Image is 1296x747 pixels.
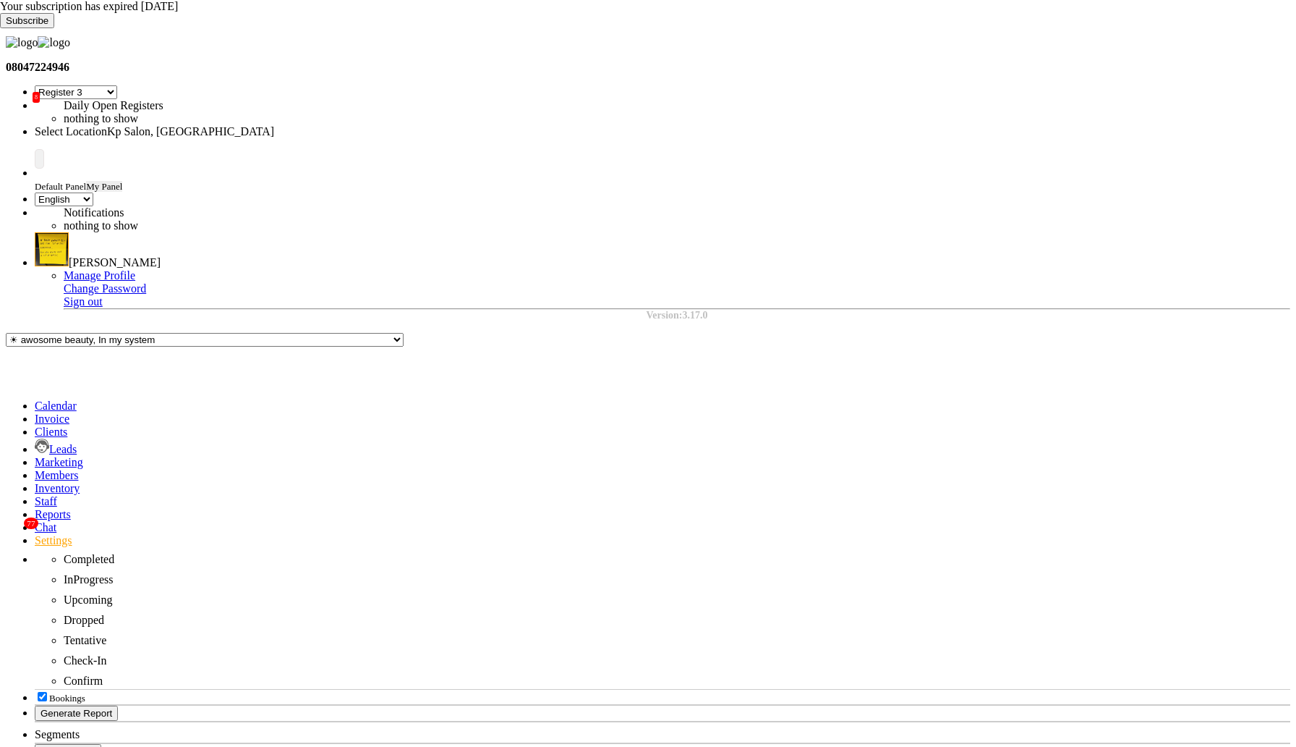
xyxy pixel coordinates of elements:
[64,99,425,112] div: Daily Open Registers
[35,456,83,468] a: Marketing
[35,728,80,740] span: Segments
[35,181,86,192] span: Default Panel
[64,269,135,282] a: Manage Profile
[35,469,78,481] a: Members
[69,256,161,269] span: [PERSON_NAME]
[64,594,113,606] span: Upcoming
[64,634,106,646] span: Tentative
[49,443,77,455] span: Leads
[24,518,38,529] span: 77
[64,573,113,586] span: InProgress
[35,534,72,546] a: Settings
[35,495,57,507] a: Staff
[35,521,56,533] span: Chat
[35,706,118,721] button: Generate Report
[64,206,425,219] div: Notifications
[64,219,425,232] li: nothing to show
[64,614,104,626] span: Dropped
[35,443,77,455] a: Leads
[64,553,114,565] span: Completed
[35,232,69,266] img: Vidhi
[35,400,77,412] a: Calendar
[64,675,103,687] span: Confirm
[64,295,103,308] a: Sign out
[38,36,69,49] img: logo
[6,61,69,73] b: 08047224946
[6,36,38,49] img: logo
[35,508,71,520] a: Reports
[64,310,1290,321] div: Version:3.17.0
[35,482,80,494] a: Inventory
[35,426,67,438] a: Clients
[64,112,425,125] li: nothing to show
[49,693,85,704] span: Bookings
[33,92,40,103] span: 8
[86,181,122,192] span: My Panel
[64,282,146,295] a: Change Password
[64,654,107,667] span: Check-In
[35,521,56,533] a: 77Chat
[35,413,69,425] a: Invoice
